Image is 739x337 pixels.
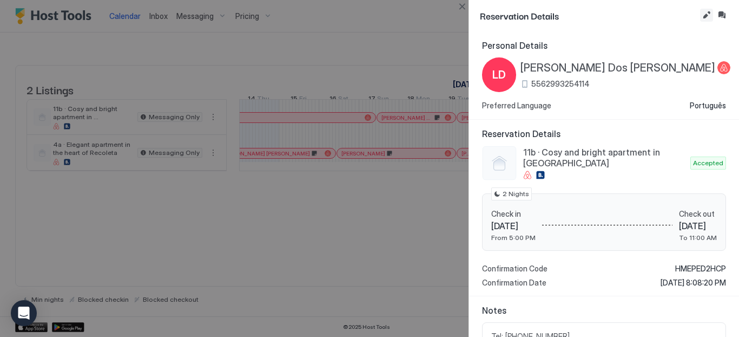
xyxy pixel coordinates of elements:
span: Confirmation Code [482,264,547,274]
span: [DATE] [491,221,536,231]
span: Check out [679,209,717,219]
span: [PERSON_NAME] Dos [PERSON_NAME] [520,61,715,75]
span: Confirmation Date [482,278,546,288]
span: 5562993254114 [531,79,590,89]
span: [DATE] [679,221,717,231]
button: Edit reservation [700,9,713,22]
span: Check in [491,209,536,219]
span: HMEPED2HCP [675,264,726,274]
span: From 5:00 PM [491,234,536,242]
span: 11b · Cosy and bright apartment in [GEOGRAPHIC_DATA] [523,147,686,168]
button: Inbox [715,9,728,22]
span: LD [492,67,506,83]
div: Open Intercom Messenger [11,300,37,326]
span: To 11:00 AM [679,234,717,242]
span: Preferred Language [482,101,551,111]
span: [DATE] 8:08:20 PM [661,278,726,288]
span: Reservation Details [482,128,726,139]
span: 2 Nights [503,189,529,199]
span: Português [690,101,726,111]
span: Reservation Details [480,9,698,22]
span: Accepted [693,158,723,168]
span: Personal Details [482,40,726,51]
span: Notes [482,305,726,316]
